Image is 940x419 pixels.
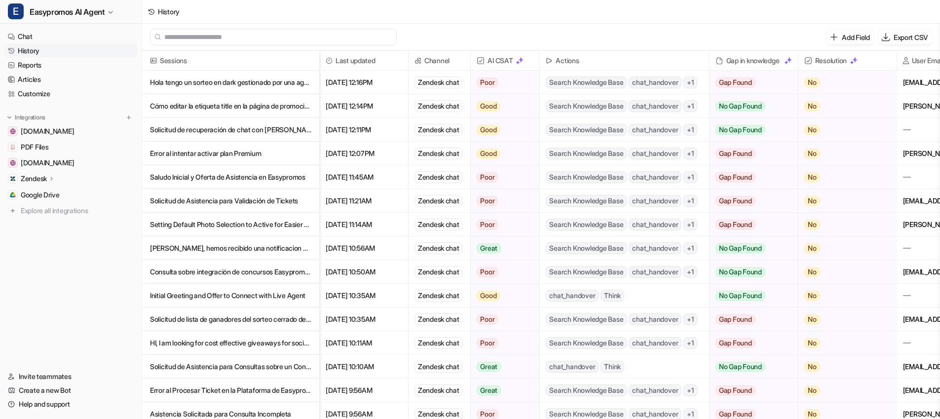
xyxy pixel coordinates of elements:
span: Great [477,243,501,253]
button: Poor [471,331,533,355]
span: Search Knowledge Base [546,384,627,396]
span: + 1 [683,124,697,136]
span: No [804,385,820,395]
span: No Gap Found [715,243,765,253]
span: + 1 [683,313,697,325]
span: No [804,172,820,182]
a: www.easypromosapp.com[DOMAIN_NAME] [4,156,138,170]
div: Zendesk chat [414,171,463,183]
button: No [798,142,889,165]
span: chat_handover [629,384,681,396]
span: [DATE] 10:50AM [324,260,404,284]
button: Good [471,118,533,142]
span: No [804,77,820,87]
button: Gap Found [710,213,790,236]
span: Search Knowledge Base [546,148,627,159]
div: Zendesk chat [414,290,463,302]
span: E [8,3,24,19]
img: Google Drive [10,192,16,198]
button: Gap Found [710,379,790,402]
div: Zendesk chat [414,124,463,136]
span: [DOMAIN_NAME] [21,158,74,168]
span: No Gap Found [715,267,765,277]
span: chat_handover [629,266,681,278]
button: No [798,331,889,355]
a: Google DriveGoogle Drive [4,188,138,202]
span: chat_handover [629,76,681,88]
a: Chat [4,30,138,43]
button: Gap Found [710,142,790,165]
span: Poor [477,196,498,206]
span: No Gap Found [715,362,765,372]
p: Consulta sobre integración de concursos Easypromos en una web propia [150,260,311,284]
button: Poor [471,307,533,331]
button: No [798,284,889,307]
span: chat_handover [629,313,681,325]
button: Good [471,142,533,165]
h2: Actions [556,51,579,71]
span: Search Knowledge Base [546,171,627,183]
span: Search Knowledge Base [546,219,627,230]
span: No Gap Found [715,125,765,135]
button: Poor [471,165,533,189]
button: Poor [471,71,533,94]
span: No Gap Found [715,101,765,111]
button: No [798,71,889,94]
span: + 1 [683,337,697,349]
span: [DATE] 10:56AM [324,236,404,260]
span: [DATE] 10:11AM [324,331,404,355]
a: Create a new Bot [4,383,138,397]
button: Great [471,355,533,379]
div: Zendesk chat [414,361,463,373]
img: expand menu [6,114,13,121]
span: [DATE] 12:11PM [324,118,404,142]
span: Google Drive [21,190,60,200]
span: Channel [413,51,466,71]
p: Error al intentar activar plan Premium [150,142,311,165]
button: No [798,94,889,118]
a: History [4,44,138,58]
button: No Gap Found [710,94,790,118]
span: [DATE] 11:45AM [324,165,404,189]
span: [DATE] 10:35AM [324,307,404,331]
img: PDF Files [10,144,16,150]
span: Poor [477,220,498,229]
p: Initial Greeting and Offer to Connect with Live Agent [150,284,311,307]
button: Export CSV [878,30,932,44]
div: Zendesk chat [414,219,463,230]
span: Poor [477,409,498,419]
button: Gap Found [710,331,790,355]
span: [DATE] 12:07PM [324,142,404,165]
button: Gap Found [710,307,790,331]
span: Think [601,290,624,302]
span: No [804,291,820,301]
span: No [804,362,820,372]
span: Explore all integrations [21,203,134,219]
button: No Gap Found [710,118,790,142]
button: No [798,213,889,236]
span: [DATE] 11:14AM [324,213,404,236]
a: Reports [4,58,138,72]
div: Zendesk chat [414,148,463,159]
div: Zendesk chat [414,195,463,207]
span: Search Knowledge Base [546,100,627,112]
p: [PERSON_NAME], hemos recibido una notificacion de instagram con el aviso de Cuenta comprometida, ... [150,236,311,260]
button: Integrations [4,113,48,122]
span: No [804,267,820,277]
p: Solicitud de lista de ganadores del sorteo cerrado de [GEOGRAPHIC_DATA] [150,307,311,331]
button: Gap Found [710,165,790,189]
img: easypromos-apiref.redoc.ly [10,128,16,134]
span: [DATE] 9:56AM [324,379,404,402]
span: Search Knowledge Base [546,76,627,88]
img: Zendesk [10,176,16,182]
span: chat_handover [629,171,681,183]
div: Gap in knowledge [714,51,794,71]
img: menu_add.svg [125,114,132,121]
span: Sessions [146,51,315,71]
span: No [804,409,820,419]
span: Resolution [802,51,893,71]
span: Easypromos AI Agent [30,5,105,19]
span: Gap Found [715,172,755,182]
span: No [804,220,820,229]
